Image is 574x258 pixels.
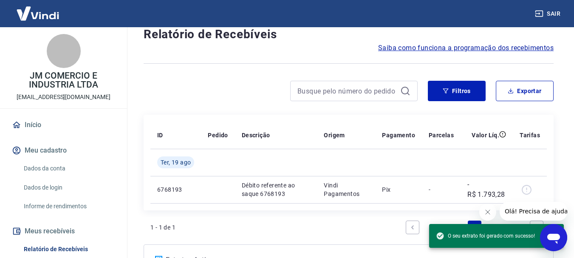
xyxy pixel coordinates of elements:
span: Ter, 19 ago [161,158,191,167]
p: - [429,185,454,194]
a: Dados de login [20,179,117,196]
p: 6768193 [157,185,194,194]
p: [EMAIL_ADDRESS][DOMAIN_NAME] [17,93,110,102]
img: Vindi [10,0,65,26]
p: Valor Líq. [472,131,499,139]
a: Previous page [406,221,419,234]
button: Meus recebíveis [10,222,117,241]
a: Page 1 is your current page [468,221,481,234]
a: Informe de rendimentos [20,198,117,215]
p: Pagamento [382,131,415,139]
p: Tarifas [520,131,540,139]
button: Exportar [496,81,554,101]
iframe: Mensagem da empresa [500,202,567,221]
button: Filtros [428,81,486,101]
button: Meu cadastro [10,141,117,160]
p: 1 - 1 de 1 [150,223,175,232]
p: Débito referente ao saque 6768193 [242,181,311,198]
iframe: Fechar mensagem [479,204,496,221]
p: -R$ 1.793,28 [467,179,506,200]
a: Relatório de Recebíveis [20,241,117,258]
p: ID [157,131,163,139]
p: Origem [324,131,345,139]
ul: Pagination [402,217,547,238]
p: Descrição [242,131,270,139]
input: Busque pelo número do pedido [297,85,397,97]
p: JM COMERCIO E INDUSTRIA LTDA [7,71,120,89]
a: Saiba como funciona a programação dos recebimentos [378,43,554,53]
span: O seu extrato foi gerado com sucesso! [436,232,535,240]
iframe: Botão para abrir a janela de mensagens [540,224,567,251]
p: Parcelas [429,131,454,139]
a: Dados da conta [20,160,117,177]
p: Pedido [208,131,228,139]
p: Pix [382,185,415,194]
span: Olá! Precisa de ajuda? [5,6,71,13]
a: Início [10,116,117,134]
p: Vindi Pagamentos [324,181,368,198]
h4: Relatório de Recebíveis [144,26,554,43]
button: Sair [533,6,564,22]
